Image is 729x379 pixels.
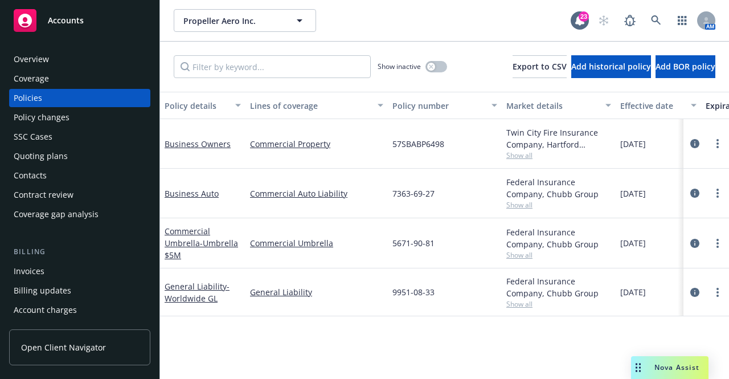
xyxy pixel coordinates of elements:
a: more [711,237,724,250]
a: Account charges [9,301,150,319]
div: Federal Insurance Company, Chubb Group [506,176,611,200]
span: Open Client Navigator [21,341,106,353]
div: Federal Insurance Company, Chubb Group [506,226,611,250]
span: Accounts [48,16,84,25]
a: Coverage [9,70,150,88]
a: General Liability [250,286,383,298]
button: Propeller Aero Inc. [174,9,316,32]
a: more [711,137,724,150]
span: - Umbrella $5M [165,238,238,260]
div: Coverage gap analysis [14,205,99,223]
button: Effective date [616,92,701,119]
a: Policies [9,89,150,107]
a: Billing updates [9,282,150,300]
span: [DATE] [620,286,646,298]
span: 5671-90-81 [392,237,435,249]
div: Federal Insurance Company, Chubb Group [506,275,611,299]
div: Policy details [165,100,228,112]
span: - Worldwide GL [165,281,230,304]
a: SSC Cases [9,128,150,146]
span: Propeller Aero Inc. [183,15,282,27]
a: Invoices [9,262,150,280]
div: Twin City Fire Insurance Company, Hartford Insurance Group [506,127,611,150]
span: Show all [506,299,611,309]
a: Accounts [9,5,150,36]
button: Market details [502,92,616,119]
button: Export to CSV [513,55,567,78]
div: Contract review [14,186,73,204]
a: Business Auto [165,188,219,199]
div: Policy number [392,100,485,112]
div: Quoting plans [14,147,68,165]
a: Report a Bug [619,9,641,32]
div: Lines of coverage [250,100,371,112]
a: more [711,186,724,200]
a: Commercial Property [250,138,383,150]
a: more [711,286,724,299]
a: Commercial Umbrella [250,237,383,249]
a: Contacts [9,166,150,185]
div: Effective date [620,100,684,112]
span: [DATE] [620,188,646,199]
button: Nova Assist [631,356,708,379]
span: Add historical policy [571,61,651,72]
div: Billing updates [14,282,71,300]
div: Billing [9,246,150,258]
div: Market details [506,100,599,112]
a: Overview [9,50,150,68]
div: Policies [14,89,42,107]
a: Start snowing [592,9,615,32]
span: Export to CSV [513,61,567,72]
span: 9951-08-33 [392,286,435,298]
button: Policy number [388,92,502,119]
a: Policy changes [9,108,150,127]
div: Policy changes [14,108,69,127]
a: General Liability [165,281,230,304]
a: Contract review [9,186,150,204]
button: Lines of coverage [245,92,388,119]
div: SSC Cases [14,128,52,146]
span: 7363-69-27 [392,188,435,199]
span: [DATE] [620,237,646,249]
span: [DATE] [620,138,646,150]
div: Invoices [14,262,44,280]
div: Account charges [14,301,77,319]
span: Show all [506,200,611,210]
div: Overview [14,50,49,68]
button: Add BOR policy [656,55,715,78]
div: 23 [579,11,589,22]
div: Coverage [14,70,49,88]
a: Commercial Auto Liability [250,188,383,199]
a: Commercial Umbrella [165,226,238,260]
button: Policy details [160,92,245,119]
a: circleInformation [688,237,702,250]
span: 57SBABP6498 [392,138,444,150]
div: Drag to move [631,356,645,379]
div: Contacts [14,166,47,185]
span: Show all [506,150,611,160]
a: Switch app [671,9,694,32]
a: circleInformation [688,286,702,299]
a: circleInformation [688,137,702,150]
a: Business Owners [165,138,231,149]
span: Nova Assist [654,362,699,372]
span: Show inactive [378,62,421,71]
span: Show all [506,250,611,260]
input: Filter by keyword... [174,55,371,78]
a: circleInformation [688,186,702,200]
a: Quoting plans [9,147,150,165]
a: Coverage gap analysis [9,205,150,223]
button: Add historical policy [571,55,651,78]
span: Add BOR policy [656,61,715,72]
a: Search [645,9,667,32]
